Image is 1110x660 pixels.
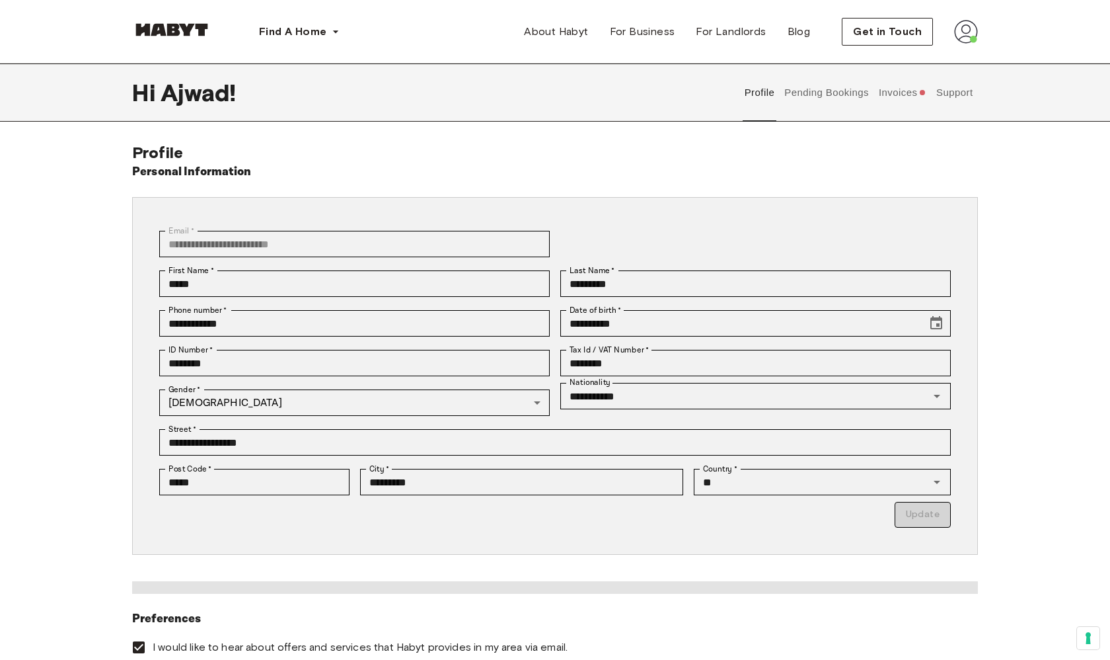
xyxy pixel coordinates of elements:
[739,63,978,122] div: user profile tabs
[877,63,928,122] button: Invoices
[168,225,194,237] label: Email
[168,344,213,356] label: ID Number
[168,463,212,475] label: Post Code
[132,610,978,628] h6: Preferences
[788,24,811,40] span: Blog
[369,463,390,475] label: City
[248,19,350,45] button: Find A Home
[168,384,200,395] label: Gender
[703,463,737,475] label: Country
[132,143,183,162] span: Profile
[853,24,922,40] span: Get in Touch
[161,79,236,106] span: Ajwad !
[159,231,550,257] div: You can't change your email address at the moment. Please reach out to customer support in case y...
[570,344,649,356] label: Tax Id / VAT Number
[610,24,675,40] span: For Business
[168,265,214,276] label: First Name
[259,24,326,40] span: Find A Home
[132,79,161,106] span: Hi
[168,304,227,316] label: Phone number
[168,423,196,435] label: Street
[513,19,599,45] a: About Habyt
[743,63,776,122] button: Profile
[928,473,946,491] button: Open
[696,24,766,40] span: For Landlords
[783,63,871,122] button: Pending Bookings
[153,640,568,655] span: I would like to hear about offers and services that Habyt provides in my area via email.
[132,23,211,36] img: Habyt
[570,265,615,276] label: Last Name
[934,63,975,122] button: Support
[954,20,978,44] img: avatar
[524,24,588,40] span: About Habyt
[159,390,550,416] div: [DEMOGRAPHIC_DATA]
[923,310,949,337] button: Choose date, selected date is Apr 12, 2001
[132,163,252,181] h6: Personal Information
[570,377,610,388] label: Nationality
[1077,627,1099,649] button: Your consent preferences for tracking technologies
[928,387,946,405] button: Open
[685,19,776,45] a: For Landlords
[570,304,621,316] label: Date of birth
[599,19,686,45] a: For Business
[842,18,933,46] button: Get in Touch
[777,19,821,45] a: Blog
